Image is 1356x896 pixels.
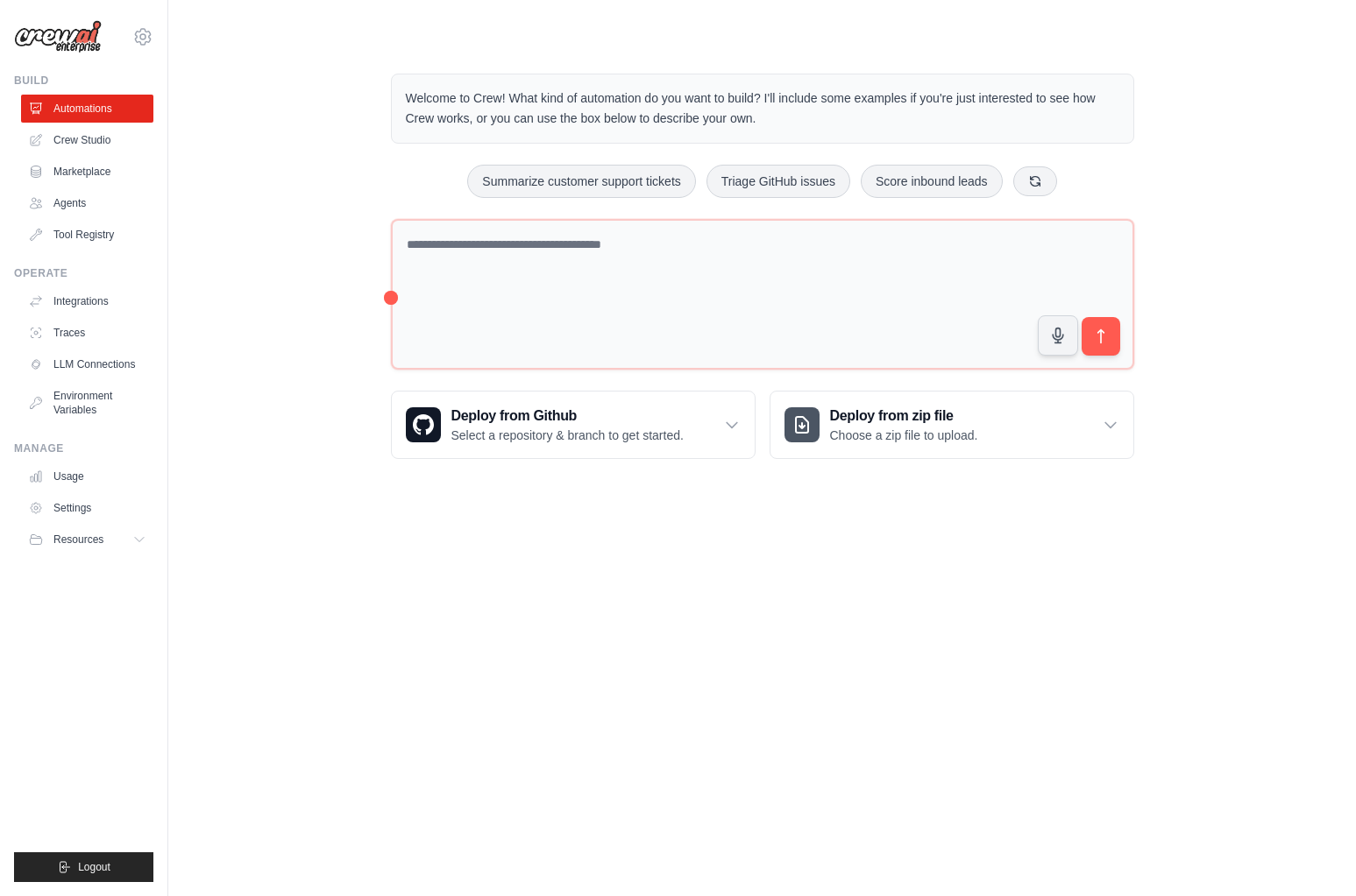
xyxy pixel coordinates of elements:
p: Choose a zip file to upload. [830,427,978,444]
a: Automations [21,95,153,123]
button: Score inbound leads [861,165,1003,198]
button: Resources [21,526,153,554]
button: Logout [14,852,153,882]
a: Integrations [21,287,153,315]
a: Crew Studio [21,126,153,154]
a: Environment Variables [21,382,153,424]
div: Build [14,74,153,88]
a: LLM Connections [21,350,153,378]
a: Usage [21,462,153,490]
button: Triage GitHub issues [706,165,850,198]
a: Settings [21,494,153,522]
h3: Deploy from zip file [830,406,978,427]
p: Welcome to Crew! What kind of automation do you want to build? I'll include some examples if you'... [406,88,1119,129]
img: Logo [14,20,102,53]
a: Traces [21,319,153,347]
a: Marketplace [21,158,153,186]
a: Agents [21,189,153,217]
div: Manage [14,441,153,455]
span: Resources [53,533,103,547]
span: Logout [78,860,110,874]
a: Tool Registry [21,221,153,249]
p: Select a repository & branch to get started. [451,427,684,444]
h3: Deploy from Github [451,406,684,427]
button: Summarize customer support tickets [467,165,695,198]
div: Operate [14,266,153,280]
